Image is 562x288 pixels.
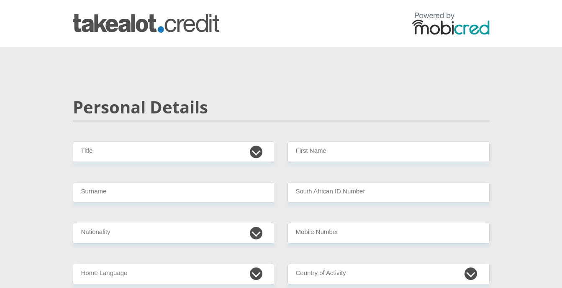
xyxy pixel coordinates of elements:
input: Contact Number [287,223,490,243]
input: First Name [287,141,490,162]
img: powered by mobicred logo [412,12,490,35]
h2: Personal Details [73,97,490,117]
input: ID Number [287,182,490,203]
img: takealot_credit logo [73,14,219,33]
input: Surname [73,182,275,203]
